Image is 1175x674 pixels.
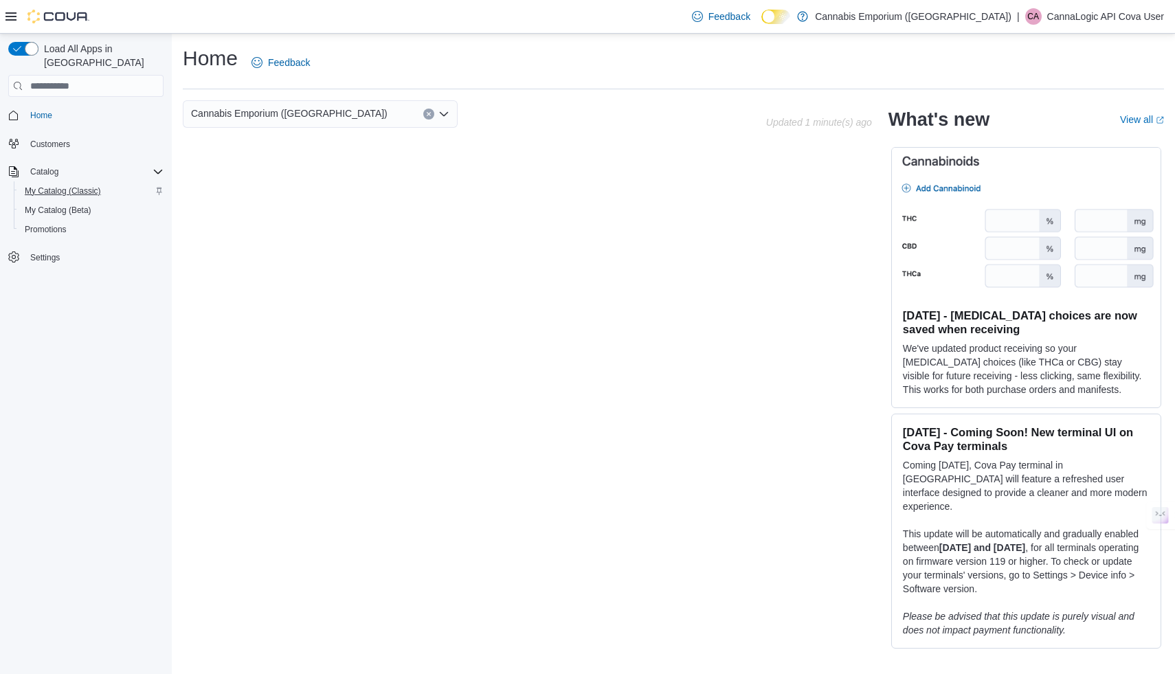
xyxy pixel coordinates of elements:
[686,3,756,30] a: Feedback
[246,49,315,76] a: Feedback
[903,341,1150,396] p: We've updated product receiving so your [MEDICAL_DATA] choices (like THCa or CBG) stay visible fo...
[25,164,164,180] span: Catalog
[903,458,1150,513] p: Coming [DATE], Cova Pay terminal in [GEOGRAPHIC_DATA] will feature a refreshed user interface des...
[25,136,76,153] a: Customers
[903,611,1134,636] em: Please be advised that this update is purely visual and does not impact payment functionality.
[30,252,60,263] span: Settings
[25,106,164,124] span: Home
[903,308,1150,336] h3: [DATE] - [MEDICAL_DATA] choices are now saved when receiving
[708,10,750,23] span: Feedback
[19,202,97,218] a: My Catalog (Beta)
[1120,114,1164,125] a: View allExternal link
[3,247,169,267] button: Settings
[1017,8,1020,25] p: |
[1027,8,1039,25] span: CA
[1025,8,1042,25] div: CannaLogic API Cova User
[27,10,89,23] img: Cova
[939,542,1025,553] strong: [DATE] and [DATE]
[30,166,58,177] span: Catalog
[19,221,72,238] a: Promotions
[19,183,164,199] span: My Catalog (Classic)
[19,202,164,218] span: My Catalog (Beta)
[888,109,989,131] h2: What's new
[25,135,164,152] span: Customers
[183,45,238,72] h1: Home
[761,10,790,24] input: Dark Mode
[25,107,58,124] a: Home
[14,220,169,239] button: Promotions
[1156,116,1164,124] svg: External link
[8,100,164,303] nav: Complex example
[25,224,67,235] span: Promotions
[19,221,164,238] span: Promotions
[438,109,449,120] button: Open list of options
[30,110,52,121] span: Home
[903,425,1150,453] h3: [DATE] - Coming Soon! New terminal UI on Cova Pay terminals
[38,42,164,69] span: Load All Apps in [GEOGRAPHIC_DATA]
[19,183,107,199] a: My Catalog (Classic)
[1047,8,1164,25] p: CannaLogic API Cova User
[3,162,169,181] button: Catalog
[903,527,1150,596] p: This update will be automatically and gradually enabled between , for all terminals operating on ...
[268,56,310,69] span: Feedback
[191,105,388,122] span: Cannabis Emporium ([GEOGRAPHIC_DATA])
[14,181,169,201] button: My Catalog (Classic)
[25,205,91,216] span: My Catalog (Beta)
[25,164,64,180] button: Catalog
[14,201,169,220] button: My Catalog (Beta)
[3,133,169,153] button: Customers
[766,117,872,128] p: Updated 1 minute(s) ago
[761,24,762,25] span: Dark Mode
[25,186,101,196] span: My Catalog (Classic)
[25,249,65,266] a: Settings
[25,249,164,266] span: Settings
[423,109,434,120] button: Clear input
[30,139,70,150] span: Customers
[815,8,1011,25] p: Cannabis Emporium ([GEOGRAPHIC_DATA])
[3,105,169,125] button: Home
